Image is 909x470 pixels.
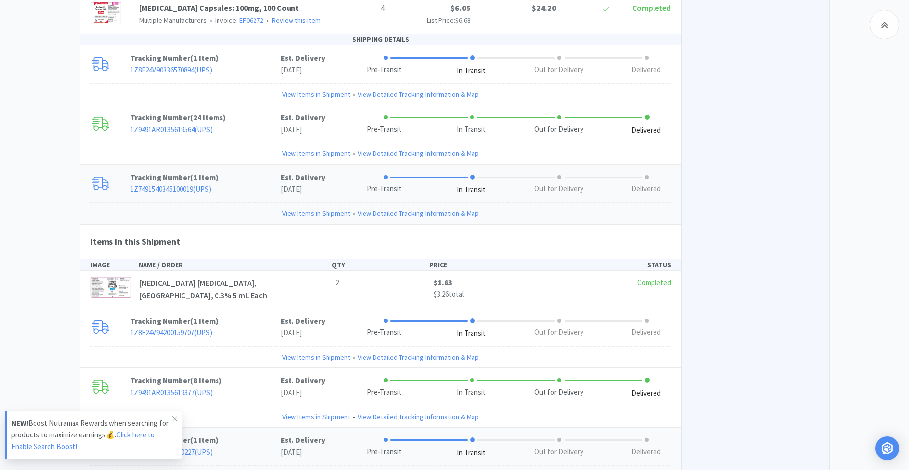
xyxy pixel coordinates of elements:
[139,16,207,25] span: Multiple Manufacturers
[281,64,325,76] p: [DATE]
[434,278,452,287] span: $1.63
[281,183,325,195] p: [DATE]
[130,434,281,446] p: Tracking Number ( )
[637,278,671,287] span: Completed
[139,3,299,13] a: [MEDICAL_DATA] Capsules: 100mg, 100 Count
[281,172,325,183] p: Est. Delivery
[130,65,212,74] a: 1Z8E24V90336570894(UPS)
[358,411,479,422] a: View Detailed Tracking Information & Map
[281,387,325,398] p: [DATE]
[265,16,270,25] span: •
[335,277,426,289] p: 2
[281,446,325,458] p: [DATE]
[350,148,358,159] span: •
[631,125,661,136] div: Delivered
[193,113,223,122] span: 24 Items
[130,184,211,194] a: 1Z7491540345100019(UPS)
[526,259,671,270] div: STATUS
[130,112,281,124] p: Tracking Number ( )
[130,375,281,387] p: Tracking Number ( )
[632,3,671,13] span: Completed
[282,208,350,218] a: View Items in Shipment
[281,375,325,387] p: Est. Delivery
[358,352,479,362] a: View Detailed Tracking Information & Map
[534,327,583,338] div: Out for Delivery
[534,124,583,135] div: Out for Delivery
[90,2,122,24] img: 760d994588bf49378433a664f91f963b_589126.png
[281,52,325,64] p: Est. Delivery
[434,289,524,300] p: total
[193,173,216,182] span: 1 Item
[367,64,401,75] div: Pre-Transit
[5,411,182,459] a: NEW!Boost Nutramax Rewards when searching for products to maximize earnings💰.Click here to Enable...
[281,315,325,327] p: Est. Delivery
[282,148,350,159] a: View Items in Shipment
[534,387,583,398] div: Out for Delivery
[350,208,358,218] span: •
[193,435,216,445] span: 1 Item
[80,225,681,259] h4: Items in this Shipment
[139,278,267,300] span: [MEDICAL_DATA] [MEDICAL_DATA], [GEOGRAPHIC_DATA], 0.3% 5 mL Each
[534,183,583,195] div: Out for Delivery
[450,3,471,13] span: $6.05
[532,3,556,13] span: $24.20
[457,184,486,196] div: In Transit
[434,289,449,299] span: $3.26
[457,387,486,398] div: In Transit
[335,2,385,15] p: 4
[358,148,479,159] a: View Detailed Tracking Information & Map
[90,277,132,298] img: 046ffeb4b2dc4ae897b5d67ad66a299e_328930.png
[80,34,681,45] div: SHIPPING DETAILS
[281,434,325,446] p: Est. Delivery
[534,446,583,458] div: Out for Delivery
[534,64,583,75] div: Out for Delivery
[631,327,661,338] div: Delivered
[367,327,401,338] div: Pre-Transit
[367,124,401,135] div: Pre-Transit
[139,259,332,270] div: NAME / ORDER
[130,388,213,397] a: 1Z9491AR0135619377(UPS)
[631,446,661,458] div: Delivered
[281,112,325,124] p: Est. Delivery
[239,16,263,25] a: EF06272
[282,411,350,422] a: View Items in Shipment
[631,388,661,399] div: Delivered
[358,208,479,218] a: View Detailed Tracking Information & Map
[130,172,281,183] p: Tracking Number ( )
[90,259,139,270] div: IMAGE
[875,436,899,460] div: Open Intercom Messenger
[457,328,486,339] div: In Transit
[367,446,401,458] div: Pre-Transit
[130,315,281,327] p: Tracking Number ( )
[457,124,486,135] div: In Transit
[281,327,325,339] p: [DATE]
[130,52,281,64] p: Tracking Number ( )
[457,447,486,459] div: In Transit
[11,418,28,428] strong: NEW!
[350,89,358,100] span: •
[130,125,213,134] a: 1Z9491AR0135619564(UPS)
[208,16,214,25] span: •
[631,64,661,75] div: Delivered
[193,376,219,385] span: 8 Items
[282,89,350,100] a: View Items in Shipment
[455,16,471,25] span: $6.68
[281,124,325,136] p: [DATE]
[631,183,661,195] div: Delivered
[282,352,350,362] a: View Items in Shipment
[350,352,358,362] span: •
[193,316,216,325] span: 1 Item
[193,53,216,63] span: 1 Item
[11,417,172,453] p: Boost Nutramax Rewards when searching for products to maximize earnings💰.
[207,16,263,25] span: Invoice:
[367,387,401,398] div: Pre-Transit
[350,411,358,422] span: •
[429,259,526,270] div: PRICE
[457,65,486,76] div: In Transit
[130,328,212,337] a: 1Z8E24V94200159707(UPS)
[393,15,471,26] p: List Price:
[332,259,429,270] div: QTY
[358,89,479,100] a: View Detailed Tracking Information & Map
[272,16,321,25] a: Review this item
[367,183,401,195] div: Pre-Transit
